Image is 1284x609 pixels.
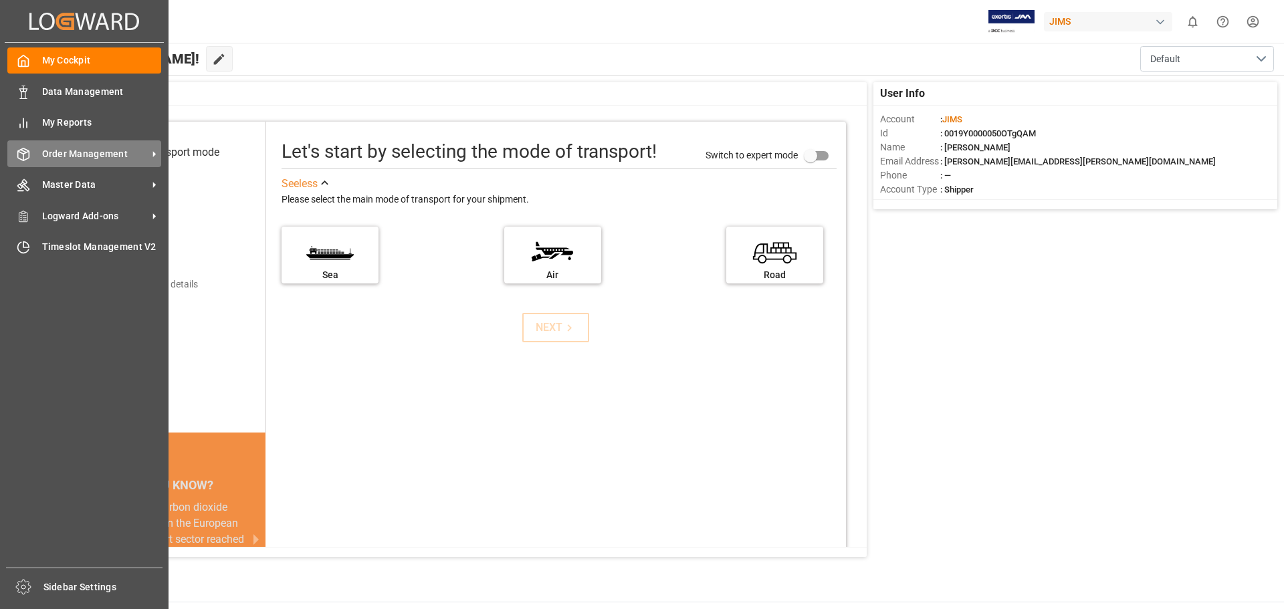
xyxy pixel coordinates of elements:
div: NEXT [536,320,576,336]
span: : [PERSON_NAME][EMAIL_ADDRESS][PERSON_NAME][DOMAIN_NAME] [940,156,1216,166]
span: Phone [880,168,940,182]
div: JIMS [1044,12,1172,31]
span: Logward Add-ons [42,209,148,223]
div: Let's start by selecting the mode of transport! [282,138,657,166]
div: See less [282,176,318,192]
button: open menu [1140,46,1274,72]
a: My Cockpit [7,47,161,74]
span: : [PERSON_NAME] [940,142,1010,152]
span: Id [880,126,940,140]
div: In [DATE], carbon dioxide emissions from the European Union's transport sector reached 982 millio... [88,499,249,564]
span: Sidebar Settings [43,580,163,594]
span: Default [1150,52,1180,66]
span: Switch to expert mode [706,149,798,160]
span: Master Data [42,178,148,192]
span: Account Type [880,182,940,197]
span: : — [940,170,951,180]
button: Help Center [1208,7,1238,37]
span: : Shipper [940,185,974,195]
span: My Reports [42,116,162,130]
span: Email Address [880,154,940,168]
span: Hello [PERSON_NAME]! [56,46,199,72]
span: : [940,114,962,124]
span: Data Management [42,85,162,99]
button: show 0 new notifications [1178,7,1208,37]
button: next slide / item [247,499,265,580]
div: Road [733,268,817,282]
span: Order Management [42,147,148,161]
button: NEXT [522,313,589,342]
span: Timeslot Management V2 [42,240,162,254]
span: Account [880,112,940,126]
div: Please select the main mode of transport for your shipment. [282,192,837,208]
span: Name [880,140,940,154]
a: Data Management [7,78,161,104]
span: My Cockpit [42,53,162,68]
div: DID YOU KNOW? [72,471,265,499]
span: User Info [880,86,925,102]
div: Air [511,268,595,282]
span: JIMS [942,114,962,124]
div: Sea [288,268,372,282]
span: : 0019Y0000050OTgQAM [940,128,1036,138]
button: JIMS [1044,9,1178,34]
img: Exertis%20JAM%20-%20Email%20Logo.jpg_1722504956.jpg [988,10,1035,33]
